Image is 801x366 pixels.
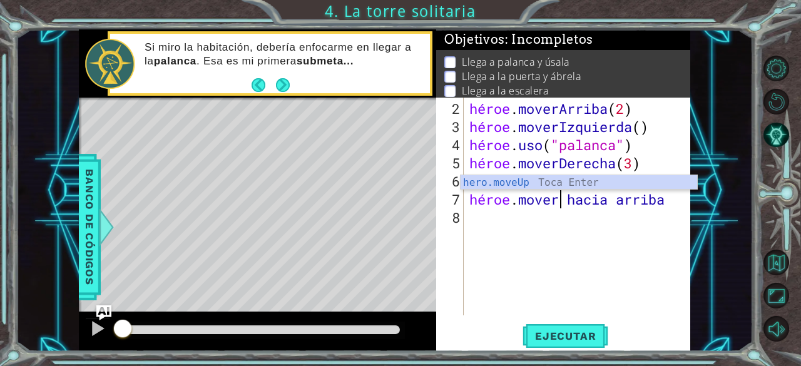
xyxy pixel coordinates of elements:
[83,169,96,285] font: Banco de códigos
[452,154,460,172] font: 5
[763,250,789,275] button: Volver al mapa
[85,317,110,343] button: Ctrl + P: Pausa
[452,208,460,226] font: 8
[535,330,596,342] font: Ejecutar
[444,32,505,47] font: Objetivos
[452,172,460,190] font: 6
[297,55,354,67] font: submeta...
[462,69,581,83] font: Llega a la puerta y ábrela
[252,78,276,92] button: Atrás
[452,136,460,154] font: 4
[196,55,297,67] font: . Esa es mi primera
[96,305,111,320] button: Pregúntale a la IA
[462,84,548,98] font: Llega a la escalera
[505,32,593,47] font: : Incompletos
[763,56,789,81] button: Opciones de nivel
[145,41,411,67] font: Si miro la habitación, debería enfocarme en llegar a la
[765,247,801,280] a: Volver al mapa
[763,89,789,114] button: Reiniciar nivel
[523,323,608,349] button: Shift+Enter: Ejecutar el código.
[462,55,569,69] font: Llega a palanca y úsala
[763,283,789,308] button: Maximizar navegador
[452,190,460,208] font: 7
[452,99,460,118] font: 2
[276,78,290,92] button: Próximo
[452,118,460,136] font: 3
[763,316,789,342] button: Sonido apagado
[763,122,789,148] button: Pista IA
[154,55,196,67] font: palanca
